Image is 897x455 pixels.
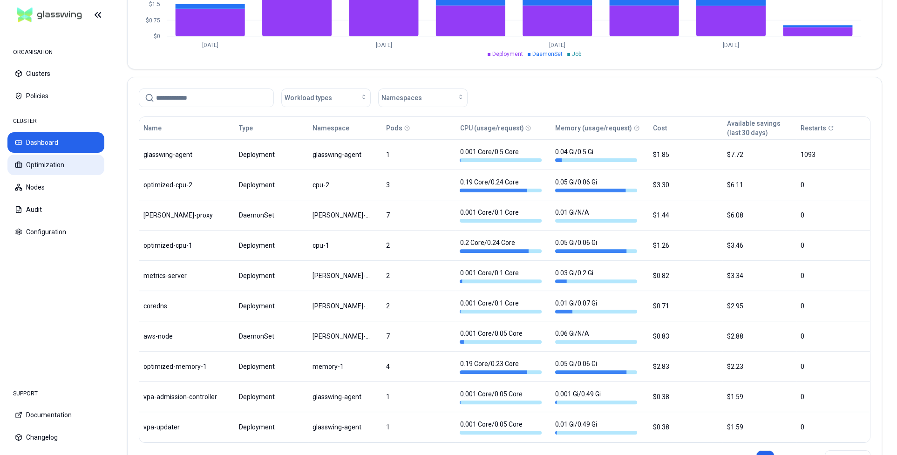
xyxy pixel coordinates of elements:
[386,301,451,311] div: 2
[239,211,304,220] div: DaemonSet
[7,384,104,403] div: SUPPORT
[801,422,866,432] div: 0
[239,241,304,250] div: Deployment
[143,301,225,311] div: coredns
[386,180,451,190] div: 3
[375,42,392,48] tspan: [DATE]
[143,392,225,401] div: vpa-admission-controller
[313,271,372,280] div: kube-system
[239,180,304,190] div: Deployment
[386,422,451,432] div: 1
[313,241,372,250] div: cpu-1
[653,271,718,280] div: $0.82
[492,51,523,57] span: Deployment
[555,359,637,374] div: 0.05 Gi / 0.06 Gi
[572,51,581,57] span: Job
[460,147,542,162] div: 0.001 Core / 0.5 Core
[313,392,372,401] div: glasswing-agent
[386,332,451,341] div: 7
[7,427,104,448] button: Changelog
[653,150,718,159] div: $1.85
[460,268,542,283] div: 0.001 Core / 0.1 Core
[653,119,667,137] button: Cost
[653,241,718,250] div: $1.26
[727,362,792,371] div: $2.23
[727,180,792,190] div: $6.11
[7,222,104,242] button: Configuration
[549,42,565,48] tspan: [DATE]
[801,271,866,280] div: 0
[143,362,225,371] div: optimized-memory-1
[7,199,104,220] button: Audit
[801,150,866,159] div: 1093
[555,177,637,192] div: 0.05 Gi / 0.06 Gi
[460,238,542,253] div: 0.2 Core / 0.24 Core
[532,51,563,57] span: DaemonSet
[555,329,637,344] div: 0.06 Gi / N/A
[460,299,542,313] div: 0.001 Core / 0.1 Core
[285,93,332,102] span: Workload types
[727,119,780,137] button: Available savings(last 30 days)
[143,422,225,432] div: vpa-updater
[386,271,451,280] div: 2
[14,4,86,26] img: GlassWing
[146,17,160,24] tspan: $0.75
[460,389,542,404] div: 0.001 Core / 0.05 Core
[801,241,866,250] div: 0
[239,301,304,311] div: Deployment
[239,362,304,371] div: Deployment
[313,301,372,311] div: kube-system
[460,420,542,435] div: 0.001 Core / 0.05 Core
[555,208,637,223] div: 0.01 Gi / N/A
[653,392,718,401] div: $0.38
[239,271,304,280] div: Deployment
[727,150,792,159] div: $7.72
[381,93,422,102] span: Namespaces
[723,42,739,48] tspan: [DATE]
[386,150,451,159] div: 1
[801,362,866,371] div: 0
[313,150,372,159] div: glasswing-agent
[239,150,304,159] div: Deployment
[727,332,792,341] div: $2.88
[386,241,451,250] div: 2
[313,422,372,432] div: glasswing-agent
[386,211,451,220] div: 7
[143,180,225,190] div: optimized-cpu-2
[239,119,253,137] button: Type
[7,43,104,61] div: ORGANISATION
[727,392,792,401] div: $1.59
[727,301,792,311] div: $2.95
[555,268,637,283] div: 0.03 Gi / 0.2 Gi
[313,119,349,137] button: Namespace
[653,332,718,341] div: $0.83
[653,180,718,190] div: $3.30
[7,155,104,175] button: Optimization
[239,392,304,401] div: Deployment
[378,88,468,107] button: Namespaces
[386,392,451,401] div: 1
[460,329,542,344] div: 0.001 Core / 0.05 Core
[143,119,162,137] button: Name
[801,392,866,401] div: 0
[154,33,160,40] tspan: $0
[555,238,637,253] div: 0.05 Gi / 0.06 Gi
[801,211,866,220] div: 0
[727,422,792,432] div: $1.59
[460,119,523,137] button: CPU (usage/request)
[460,208,542,223] div: 0.001 Core / 0.1 Core
[460,177,542,192] div: 0.19 Core / 0.24 Core
[653,211,718,220] div: $1.44
[555,299,637,313] div: 0.01 Gi / 0.07 Gi
[386,119,402,137] button: Pods
[653,362,718,371] div: $2.83
[313,362,372,371] div: memory-1
[143,271,225,280] div: metrics-server
[727,271,792,280] div: $3.34
[239,332,304,341] div: DaemonSet
[555,420,637,435] div: 0.01 Gi / 0.49 Gi
[555,147,637,162] div: 0.04 Gi / 0.5 Gi
[727,241,792,250] div: $3.46
[202,42,218,48] tspan: [DATE]
[7,112,104,130] div: CLUSTER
